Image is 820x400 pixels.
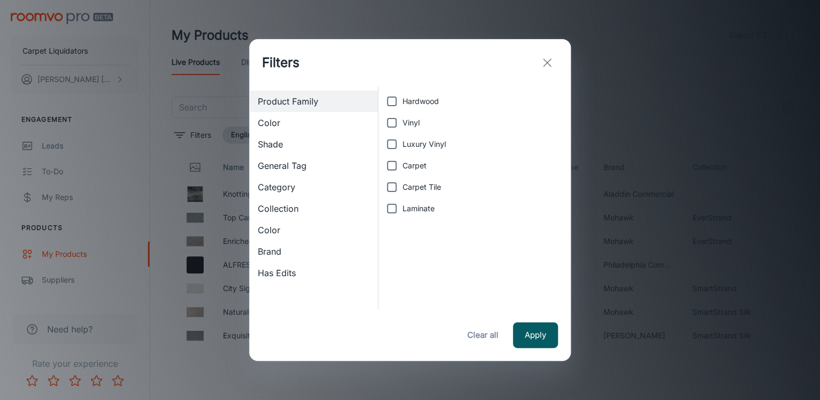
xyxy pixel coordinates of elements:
[258,266,369,279] span: Has Edits
[249,262,378,284] div: Has Edits
[258,159,369,172] span: General Tag
[402,117,420,129] span: Vinyl
[249,241,378,262] div: Brand
[258,138,369,151] span: Shade
[402,95,439,107] span: Hardwood
[402,203,435,214] span: Laminate
[249,134,378,155] div: Shade
[249,91,378,112] div: Product Family
[262,53,300,72] h1: Filters
[258,181,369,194] span: Category
[513,322,558,348] button: Apply
[249,198,378,219] div: Collection
[258,116,369,129] span: Color
[249,176,378,198] div: Category
[258,202,369,215] span: Collection
[461,322,504,348] button: Clear all
[402,181,441,193] span: Carpet Tile
[249,219,378,241] div: Color
[536,52,558,73] button: exit
[258,224,369,236] span: Color
[402,160,427,172] span: Carpet
[258,245,369,258] span: Brand
[402,138,446,150] span: Luxury Vinyl
[249,112,378,134] div: Color
[249,155,378,176] div: General Tag
[258,95,369,108] span: Product Family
